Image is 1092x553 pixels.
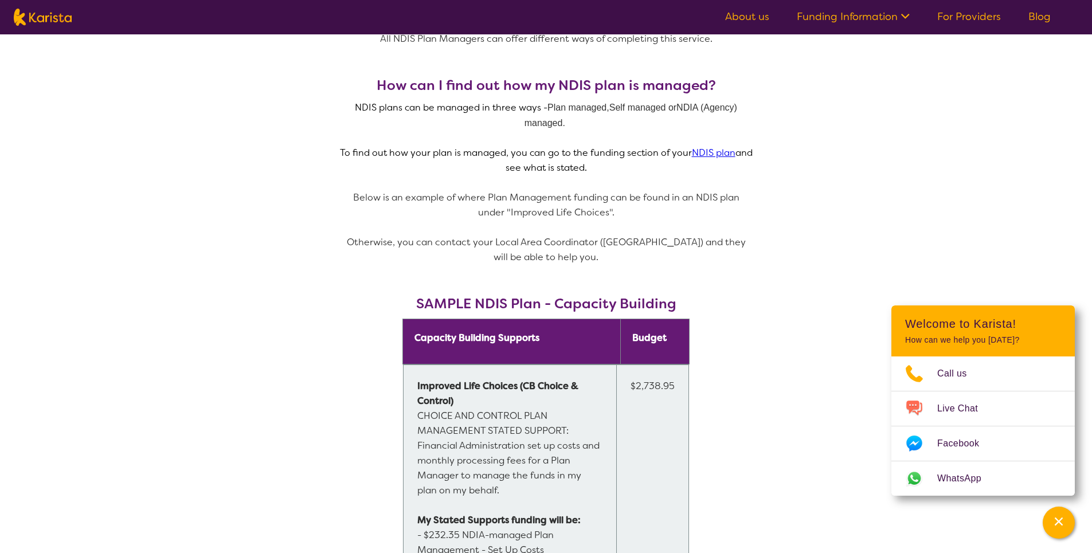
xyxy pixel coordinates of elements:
[905,335,1061,345] p: How can we help you [DATE]?
[340,147,753,174] span: To find out how your plan is managed, you can go to the funding section of your and see what is s...
[14,9,72,26] img: Karista logo
[609,103,676,112] span: Self managed or
[937,365,981,382] span: Call us
[417,380,581,407] strong: Improved Life Choices (CB Choice & Control)
[340,190,753,220] p: Below is an example of where Plan Management funding can be found in an NDIS plan under "Improved...
[631,380,675,392] span: $2,738.95
[340,32,753,46] p: All NDIS Plan Managers can offer different ways of completing this service.
[414,332,539,344] span: Capacity Building Supports
[340,77,753,93] h3: How can I find out how my NDIS plan is managed?
[1028,10,1051,23] a: Blog
[340,235,753,265] p: Otherwise, you can contact your Local Area Coordinator ([GEOGRAPHIC_DATA]) and they will be able ...
[937,435,993,452] span: Facebook
[725,10,769,23] a: About us
[417,514,581,526] strong: My Stated Supports funding will be:
[340,296,753,312] h3: SAMPLE NDIS Plan - Capacity Building
[355,101,547,113] span: NDIS plans can be managed in three ways -
[937,10,1001,23] a: For Providers
[905,317,1061,331] h2: Welcome to Karista!
[417,380,602,496] span: CHOICE AND CONTROL PLAN MANAGEMENT STATED SUPPORT: Financial Administration set up costs and mont...
[891,305,1075,496] div: Channel Menu
[1043,507,1075,539] button: Channel Menu
[547,103,609,112] span: Plan managed,
[891,461,1075,496] a: Web link opens in a new tab.
[937,400,992,417] span: Live Chat
[937,470,995,487] span: WhatsApp
[632,332,667,344] span: Budget
[891,356,1075,496] ul: Choose channel
[692,147,735,159] a: NDIS plan
[797,10,910,23] a: Funding Information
